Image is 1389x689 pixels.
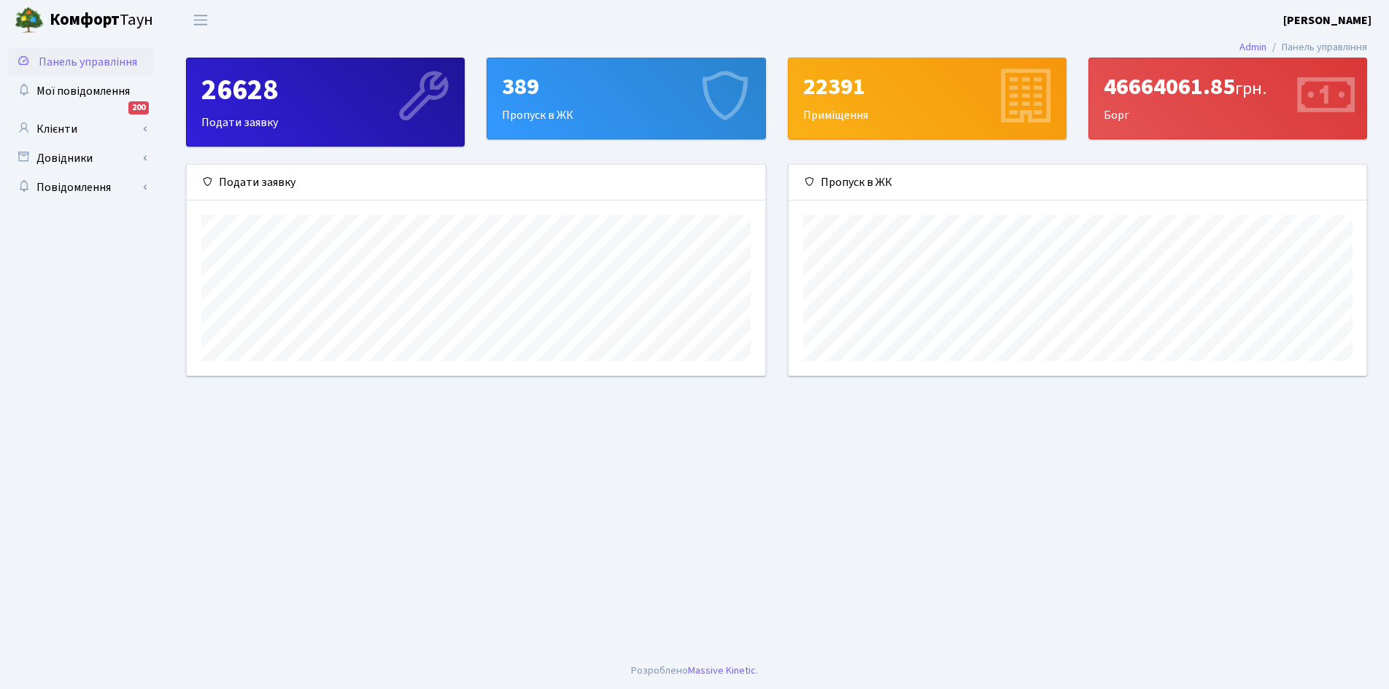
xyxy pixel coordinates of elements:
[7,77,153,106] a: Мої повідомлення200
[187,58,464,146] div: Подати заявку
[487,58,765,139] a: 389Пропуск в ЖК
[1235,76,1266,101] span: грн.
[201,73,449,108] div: 26628
[182,8,219,32] button: Переключити навігацію
[50,8,153,33] span: Таун
[7,173,153,202] a: Повідомлення
[789,58,1066,139] div: Приміщення
[788,58,1067,139] a: 22391Приміщення
[803,73,1051,101] div: 22391
[1089,58,1366,139] div: Борг
[1218,32,1389,63] nav: breadcrumb
[1266,39,1367,55] li: Панель управління
[186,58,465,147] a: 26628Подати заявку
[7,47,153,77] a: Панель управління
[7,114,153,144] a: Клієнти
[487,58,765,139] div: Пропуск в ЖК
[688,663,756,678] a: Massive Kinetic
[1239,39,1266,55] a: Admin
[1283,12,1371,28] b: [PERSON_NAME]
[50,8,120,31] b: Комфорт
[128,101,149,114] div: 200
[39,54,137,70] span: Панель управління
[789,165,1367,201] div: Пропуск в ЖК
[7,144,153,173] a: Довідники
[631,663,758,679] div: Розроблено .
[15,6,44,35] img: logo.png
[36,83,130,99] span: Мої повідомлення
[1104,73,1352,101] div: 46664061.85
[1283,12,1371,29] a: [PERSON_NAME]
[502,73,750,101] div: 389
[187,165,765,201] div: Подати заявку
